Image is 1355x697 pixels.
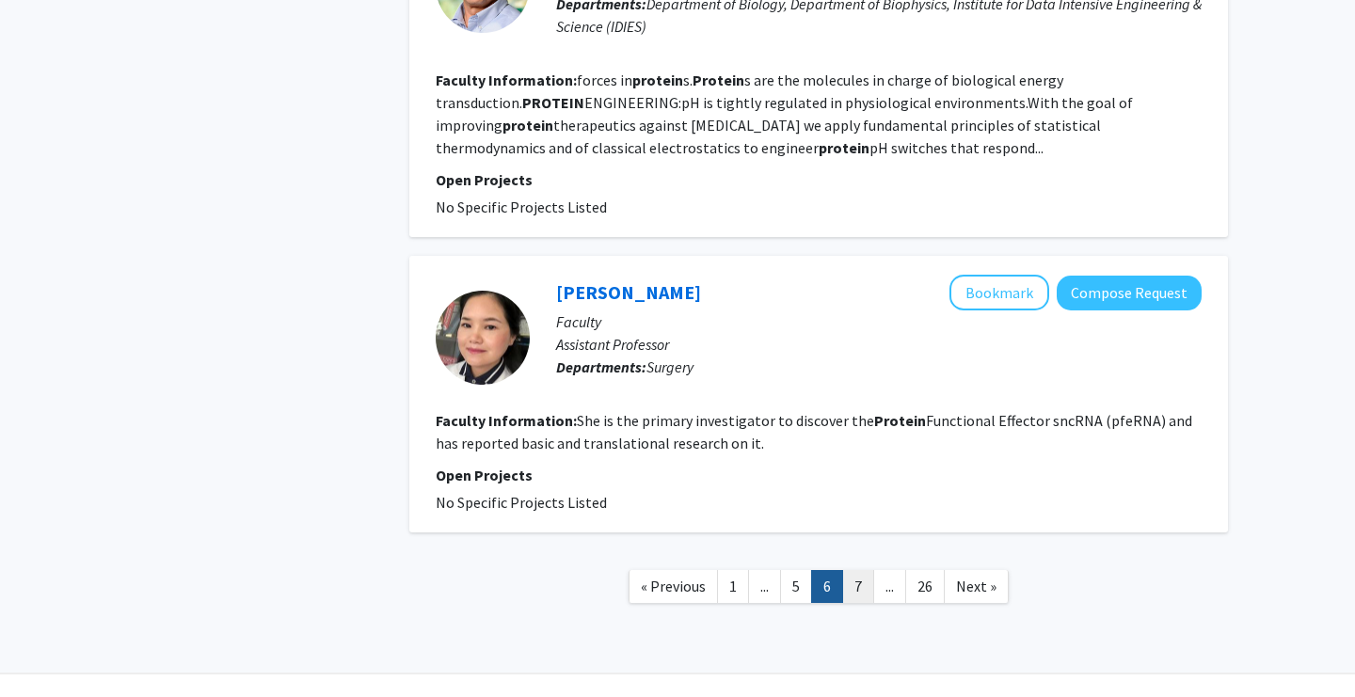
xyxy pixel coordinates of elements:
[556,280,701,304] a: [PERSON_NAME]
[436,198,607,216] span: No Specific Projects Listed
[556,310,1202,333] p: Faculty
[436,71,577,89] b: Faculty Information:
[1057,276,1202,310] button: Compose Request to Yuping Mei
[502,116,553,135] b: protein
[436,168,1202,191] p: Open Projects
[556,333,1202,356] p: Assistant Professor
[409,551,1228,627] nav: Page navigation
[646,357,693,376] span: Surgery
[905,570,945,603] a: 26
[629,570,718,603] a: Previous
[14,612,80,683] iframe: Chat
[811,570,843,603] a: 6
[641,577,706,595] span: « Previous
[842,570,874,603] a: 7
[436,411,577,430] b: Faculty Information:
[436,464,1202,486] p: Open Projects
[436,411,1192,452] fg-read-more: She is the primary investigator to discover the Functional Effector sncRNA (pfeRNA) and has repor...
[760,577,769,595] span: ...
[717,570,749,603] a: 1
[436,493,607,512] span: No Specific Projects Listed
[556,357,646,376] b: Departments:
[522,93,584,112] b: PROTEIN
[944,570,1009,603] a: Next
[632,71,683,89] b: protein
[874,411,926,430] b: Protein
[693,71,744,89] b: Protein
[956,577,996,595] span: Next »
[819,138,869,157] b: protein
[780,570,812,603] a: 5
[436,71,1133,157] fg-read-more: forces in s. s are the molecules in charge of biological energy transduction. ENGINEERING:pH is t...
[885,577,894,595] span: ...
[949,275,1049,310] button: Add Yuping Mei to Bookmarks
